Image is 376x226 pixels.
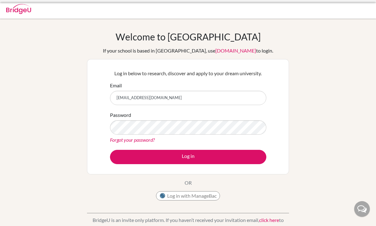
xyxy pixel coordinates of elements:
div: If your school is based in [GEOGRAPHIC_DATA], use to login. [103,47,273,54]
h1: Welcome to [GEOGRAPHIC_DATA] [116,31,261,42]
label: Password [110,111,131,119]
p: OR [185,179,192,187]
label: Email [110,82,122,89]
a: [DOMAIN_NAME] [215,48,256,53]
img: Bridge-U [6,4,31,14]
button: Log in with ManageBac [156,191,220,201]
a: Forgot your password? [110,137,155,143]
button: Log in [110,150,266,164]
a: click here [259,217,279,223]
p: Log in below to research, discover and apply to your dream university. [110,70,266,77]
